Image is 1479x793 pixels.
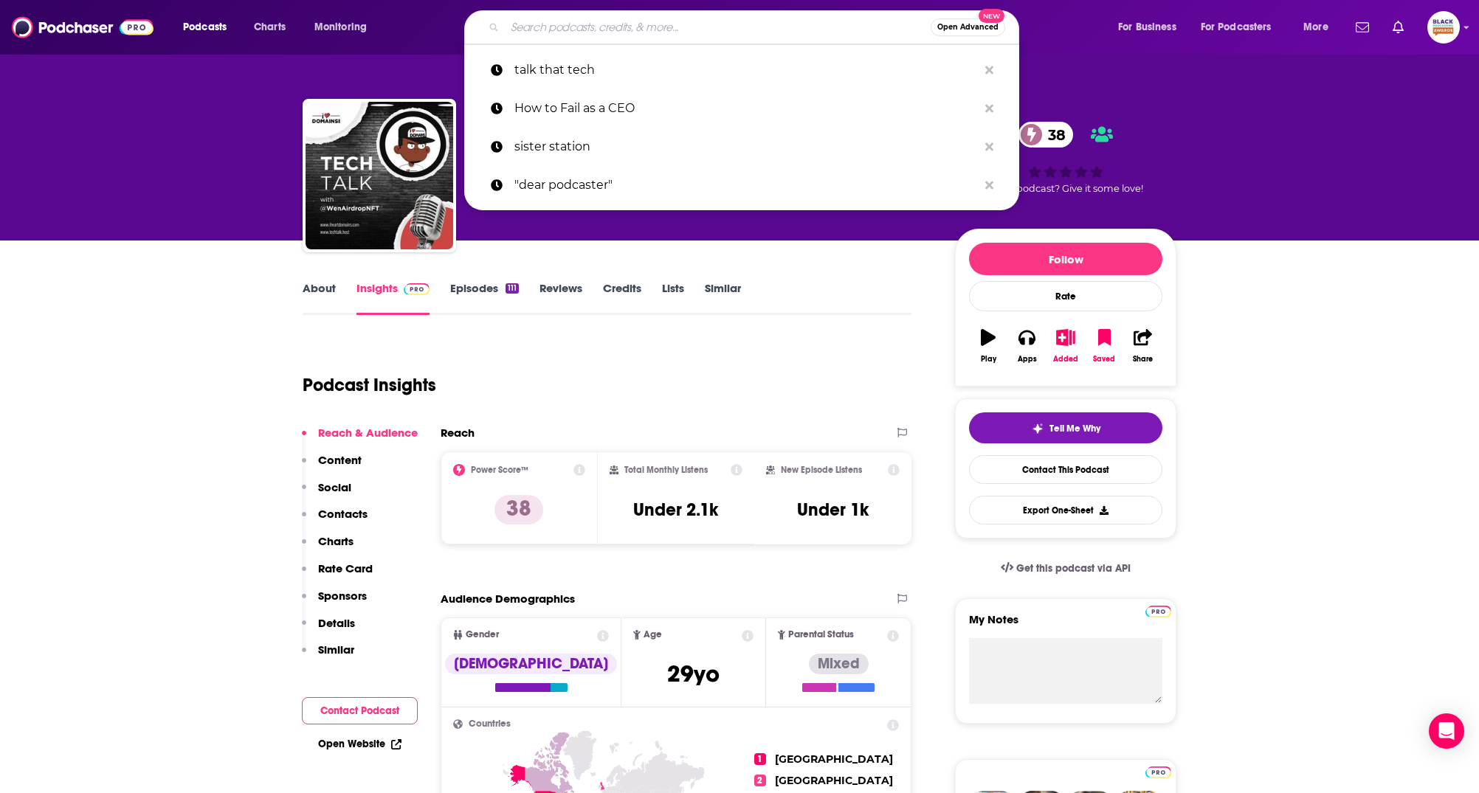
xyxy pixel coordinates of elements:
[464,128,1019,166] a: sister station
[1145,766,1171,778] img: Podchaser Pro
[173,15,246,39] button: open menu
[969,319,1007,373] button: Play
[254,17,286,38] span: Charts
[969,243,1162,275] button: Follow
[445,654,617,674] div: [DEMOGRAPHIC_DATA]
[969,455,1162,484] a: Contact This Podcast
[989,550,1142,586] a: Get this podcast via API
[775,774,893,787] span: [GEOGRAPHIC_DATA]
[1085,319,1123,373] button: Saved
[1018,122,1073,148] a: 38
[302,507,368,534] button: Contacts
[1145,606,1171,617] img: Podchaser Pro
[318,426,418,440] p: Reach & Audience
[667,659,720,688] span: 29 yo
[979,9,1005,23] span: New
[1093,355,1115,364] div: Saved
[662,281,684,315] a: Lists
[955,112,1176,204] div: 38Good podcast? Give it some love!
[1293,15,1347,39] button: open menu
[514,89,978,128] p: How to Fail as a CEO
[318,534,354,548] p: Charts
[1429,713,1464,749] div: Open Intercom Messenger
[603,281,641,315] a: Credits
[1049,423,1100,434] span: Tell Me Why
[1007,319,1046,373] button: Apps
[478,10,1033,44] div: Search podcasts, credits, & more...
[1191,15,1293,39] button: open menu
[494,495,543,524] p: 38
[754,775,766,786] span: 2
[183,17,227,38] span: Podcasts
[302,480,351,508] button: Social
[303,374,436,396] h1: Podcast Insights
[1427,11,1460,44] img: User Profile
[302,616,355,643] button: Details
[505,15,931,39] input: Search podcasts, credits, & more...
[1387,15,1410,40] a: Show notifications dropdown
[969,281,1162,311] div: Rate
[318,561,373,575] p: Rate Card
[314,17,367,38] span: Monitoring
[464,89,1019,128] a: How to Fail as a CEO
[464,51,1019,89] a: talk that tech
[441,592,575,606] h2: Audience Demographics
[1427,11,1460,44] button: Show profile menu
[302,697,418,724] button: Contact Podcast
[1145,764,1171,778] a: Pro website
[809,654,869,674] div: Mixed
[441,426,475,440] h2: Reach
[302,561,373,589] button: Rate Card
[1016,562,1131,575] span: Get this podcast via API
[306,102,453,249] img: TECH Talk by IHeartDomains
[464,166,1019,204] a: "dear podcaster"
[318,738,401,750] a: Open Website
[1124,319,1162,373] button: Share
[981,355,996,364] div: Play
[1032,423,1044,434] img: tell me why sparkle
[450,281,519,315] a: Episodes111
[1053,355,1078,364] div: Added
[1047,319,1085,373] button: Added
[318,453,362,467] p: Content
[466,630,499,640] span: Gender
[302,643,354,670] button: Similar
[775,752,893,766] span: [GEOGRAPHIC_DATA]
[969,612,1162,638] label: My Notes
[988,183,1143,194] span: Good podcast? Give it some love!
[937,24,999,31] span: Open Advanced
[1133,355,1153,364] div: Share
[244,15,294,39] a: Charts
[633,499,718,521] h3: Under 2.1k
[1303,17,1328,38] span: More
[469,719,511,729] span: Countries
[1108,15,1195,39] button: open menu
[302,453,362,480] button: Content
[969,496,1162,524] button: Export One-Sheet
[514,51,978,89] p: talk that tech
[302,534,354,561] button: Charts
[302,426,418,453] button: Reach & Audience
[931,18,1005,36] button: Open AdvancedNew
[318,480,351,494] p: Social
[514,128,978,166] p: sister station
[506,283,519,294] div: 111
[404,283,430,295] img: Podchaser Pro
[302,589,367,616] button: Sponsors
[624,465,708,475] h2: Total Monthly Listens
[12,13,154,41] img: Podchaser - Follow, Share and Rate Podcasts
[1145,603,1171,617] a: Pro website
[318,507,368,521] p: Contacts
[539,281,582,315] a: Reviews
[1033,122,1073,148] span: 38
[797,499,869,521] h3: Under 1k
[303,281,336,315] a: About
[471,465,528,475] h2: Power Score™
[1350,15,1375,40] a: Show notifications dropdown
[705,281,741,315] a: Similar
[788,630,854,640] span: Parental Status
[304,15,386,39] button: open menu
[1118,17,1176,38] span: For Business
[356,281,430,315] a: InsightsPodchaser Pro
